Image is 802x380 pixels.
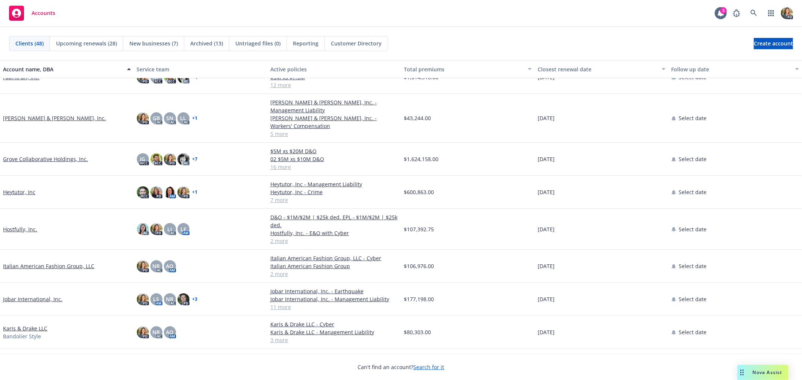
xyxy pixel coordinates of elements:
[270,336,398,344] a: 3 more
[781,7,793,19] img: photo
[679,225,707,233] span: Select date
[235,39,280,47] span: Untriaged files (0)
[270,114,398,130] a: [PERSON_NAME] & [PERSON_NAME], Inc. - Workers' Compensation
[3,262,94,270] a: Italian American Fashion Group, LLC
[153,262,160,270] span: NR
[177,186,190,198] img: photo
[193,190,198,195] a: + 1
[270,295,398,303] a: Jobar International, Inc. - Management Liability
[180,225,186,233] span: LF
[193,116,198,121] a: + 1
[538,295,555,303] span: [DATE]
[270,155,398,163] a: 02 $5M xs $10M D&O
[137,223,149,235] img: photo
[3,65,123,73] div: Account name, DBA
[270,81,398,89] a: 12 more
[538,262,555,270] span: [DATE]
[720,7,727,14] div: 3
[679,262,707,270] span: Select date
[166,114,173,122] span: SN
[164,186,176,198] img: photo
[137,65,265,73] div: Service team
[3,188,35,196] a: Heytutor, Inc
[3,114,106,122] a: [PERSON_NAME] & [PERSON_NAME], Inc.
[331,39,382,47] span: Customer Directory
[270,196,398,204] a: 7 more
[753,369,782,375] span: Nova Assist
[404,328,431,336] span: $80,303.00
[166,328,174,336] span: AO
[737,365,788,380] button: Nova Assist
[535,60,669,78] button: Closest renewal date
[267,60,401,78] button: Active policies
[270,237,398,245] a: 2 more
[679,295,707,303] span: Select date
[737,365,747,380] div: Drag to move
[270,188,398,196] a: Heytutor, Inc - Crime
[672,65,791,73] div: Follow up date
[270,328,398,336] a: Karis & Drake LLC - Management Liability
[538,188,555,196] span: [DATE]
[538,114,555,122] span: [DATE]
[270,353,398,361] a: Kindercare Education - Workers' Compensation
[270,254,398,262] a: Italian American Fashion Group, LLC - Cyber
[679,155,707,163] span: Select date
[137,260,149,272] img: photo
[6,3,58,24] a: Accounts
[538,155,555,163] span: [DATE]
[166,295,174,303] span: NR
[679,114,707,122] span: Select date
[270,98,398,114] a: [PERSON_NAME] & [PERSON_NAME], Inc. - Management Liability
[401,60,535,78] button: Total premiums
[15,39,44,47] span: Clients (48)
[140,155,146,163] span: JG
[190,39,223,47] span: Archived (13)
[270,163,398,171] a: 16 more
[538,225,555,233] span: [DATE]
[32,10,55,16] span: Accounts
[153,295,159,303] span: LS
[166,262,174,270] span: AO
[679,328,707,336] span: Select date
[137,293,149,305] img: photo
[754,36,793,51] span: Create account
[150,186,162,198] img: photo
[270,262,398,270] a: Italian American Fashion Group
[270,65,398,73] div: Active policies
[270,130,398,138] a: 5 more
[168,225,172,233] span: LI
[270,229,398,237] a: Hostfully, Inc. - E&O with Cyber
[270,180,398,188] a: Heytutor, Inc - Management Liability
[538,65,657,73] div: Closest renewal date
[270,270,398,278] a: 2 more
[3,225,37,233] a: Hostfully, Inc.
[404,225,434,233] span: $107,392.75
[134,60,268,78] button: Service team
[3,324,47,332] a: Karis & Drake LLC
[193,157,198,161] a: + 7
[56,39,117,47] span: Upcoming renewals (28)
[3,332,41,340] span: Bandolier Style
[404,295,434,303] span: $177,198.00
[404,188,434,196] span: $600,863.00
[150,153,162,165] img: photo
[180,114,186,122] span: LL
[538,328,555,336] span: [DATE]
[150,223,162,235] img: photo
[270,303,398,311] a: 11 more
[270,287,398,295] a: Jobar International, Inc. - Earthquake
[137,186,149,198] img: photo
[193,75,198,80] a: + 4
[177,293,190,305] img: photo
[3,155,88,163] a: Grove Collaborative Holdings, Inc.
[764,6,779,21] a: Switch app
[153,328,160,336] span: NR
[164,153,176,165] img: photo
[153,114,160,122] span: GB
[137,112,149,124] img: photo
[404,65,524,73] div: Total premiums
